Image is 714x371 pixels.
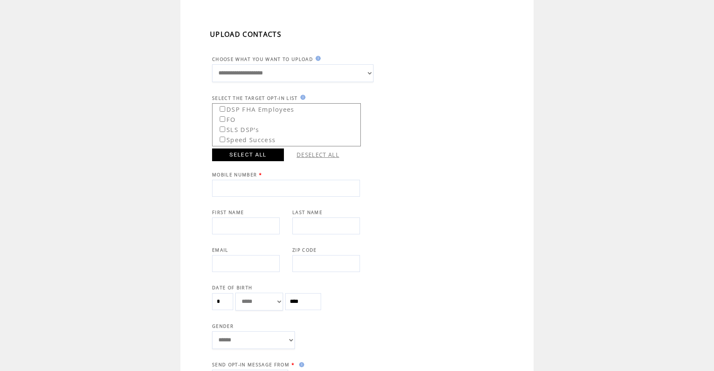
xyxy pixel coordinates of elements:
[212,172,257,178] span: MOBILE NUMBER
[212,148,284,161] a: SELECT ALL
[212,247,229,253] span: EMAIL
[220,137,225,142] input: Speed Success
[220,116,225,122] input: FO
[313,56,321,61] img: help.gif
[214,103,294,113] label: DSP FHA Employees
[214,123,259,134] label: SLS DSP’s
[212,95,298,101] span: SELECT THE TARGET OPT-IN LIST
[292,247,317,253] span: ZIP CODE
[220,106,225,112] input: DSP FHA Employees
[214,113,236,124] label: FO
[292,209,322,215] span: LAST NAME
[298,95,305,100] img: help.gif
[214,133,275,144] label: Speed Success
[212,209,244,215] span: FIRST NAME
[297,151,339,159] a: DESELECT ALL
[210,30,281,39] span: UPLOAD CONTACTS
[297,362,304,367] img: help.gif
[212,285,252,291] span: DATE OF BIRTH
[212,323,234,329] span: GENDER
[212,56,313,62] span: CHOOSE WHAT YOU WANT TO UPLOAD
[220,126,225,132] input: SLS DSP’s
[212,362,289,368] span: SEND OPT-IN MESSAGE FROM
